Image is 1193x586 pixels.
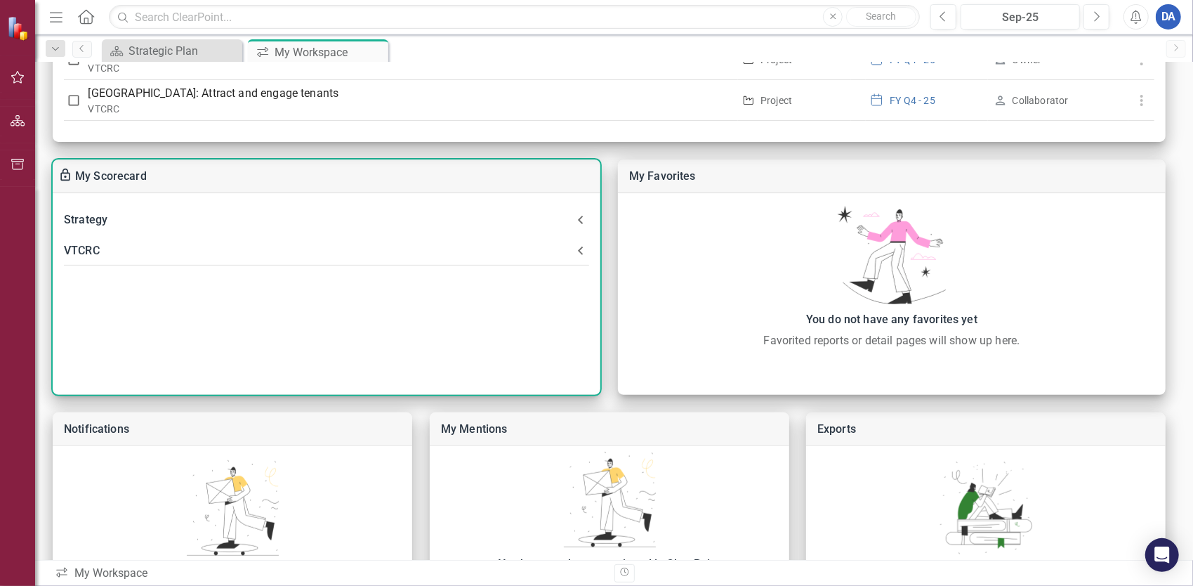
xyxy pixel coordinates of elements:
div: Strategy [53,204,600,235]
div: Collaborator [1013,93,1069,108]
div: FY Q4 - 25 [890,93,936,108]
button: Search [846,7,916,27]
div: My Workspace [275,44,385,61]
div: VTCRC [53,235,600,266]
div: Sep-25 [965,9,1075,26]
img: ClearPoint Strategy [7,15,32,40]
div: My Workspace [55,566,604,582]
div: You have not been mentioned in ClearPoint [437,554,782,574]
a: Strategic Plan [105,42,239,60]
a: Notifications [64,422,129,436]
div: To enable drag & drop and resizing, please duplicate this workspace from “Manage Workspaces” [58,168,75,185]
button: DA [1156,4,1181,30]
div: VTCRC [88,61,734,75]
span: Search [866,11,897,22]
p: [GEOGRAPHIC_DATA]: Attract and engage tenants [88,85,734,102]
div: VTCRC [64,241,572,261]
a: My Mentions [441,422,508,436]
div: Open Intercom Messenger [1145,538,1179,572]
button: Sep-25 [961,4,1080,30]
div: VTCRC [88,102,734,116]
div: Strategic Plan [128,42,239,60]
a: My Favorites [629,169,696,183]
a: Exports [817,422,856,436]
div: Project [760,93,792,108]
div: Strategy [64,210,572,230]
div: You do not have any favorites yet [625,310,1159,330]
a: My Scorecard [75,169,147,183]
div: Favorited reports or detail pages will show up here. [625,332,1159,349]
input: Search ClearPoint... [109,5,920,30]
